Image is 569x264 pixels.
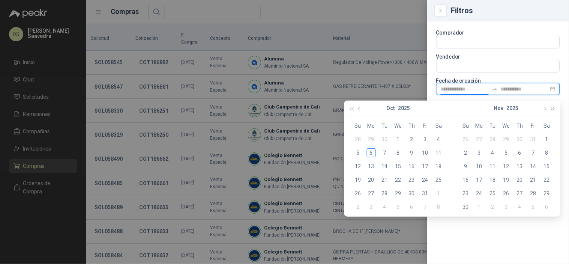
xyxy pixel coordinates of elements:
[513,119,527,133] th: Th
[473,187,486,200] td: 2025-11-24
[392,200,405,214] td: 2025-11-05
[500,160,513,173] td: 2025-11-12
[515,162,524,171] div: 13
[421,202,430,211] div: 7
[421,148,430,157] div: 10
[419,133,432,146] td: 2025-10-03
[527,133,540,146] td: 2025-10-31
[378,119,392,133] th: Tu
[434,162,443,171] div: 18
[378,160,392,173] td: 2025-10-14
[378,146,392,160] td: 2025-10-07
[367,202,376,211] div: 3
[475,135,484,144] div: 27
[380,202,389,211] div: 4
[365,160,378,173] td: 2025-10-13
[436,30,560,35] p: Comprador
[351,200,365,214] td: 2025-11-02
[405,133,419,146] td: 2025-10-02
[432,119,446,133] th: Sa
[392,160,405,173] td: 2025-10-15
[488,148,497,157] div: 4
[351,173,365,187] td: 2025-10-19
[500,146,513,160] td: 2025-11-05
[502,189,511,198] div: 26
[432,133,446,146] td: 2025-10-04
[529,189,538,198] div: 28
[492,86,498,92] span: swap-right
[407,135,416,144] div: 2
[502,175,511,184] div: 19
[475,189,484,198] div: 24
[378,133,392,146] td: 2025-09-30
[419,146,432,160] td: 2025-10-10
[432,173,446,187] td: 2025-10-25
[486,187,500,200] td: 2025-11-25
[513,173,527,187] td: 2025-11-20
[380,175,389,184] div: 21
[475,148,484,157] div: 3
[353,148,362,157] div: 5
[461,148,470,157] div: 2
[502,202,511,211] div: 3
[542,148,551,157] div: 8
[407,175,416,184] div: 23
[473,119,486,133] th: Mo
[407,202,416,211] div: 6
[351,133,365,146] td: 2025-09-28
[407,162,416,171] div: 16
[473,160,486,173] td: 2025-11-10
[380,162,389,171] div: 14
[392,187,405,200] td: 2025-10-29
[405,119,419,133] th: Th
[365,200,378,214] td: 2025-11-03
[527,119,540,133] th: Fr
[394,135,403,144] div: 1
[434,189,443,198] div: 1
[542,189,551,198] div: 29
[380,135,389,144] div: 30
[500,187,513,200] td: 2025-11-26
[502,162,511,171] div: 12
[500,200,513,214] td: 2025-12-03
[500,173,513,187] td: 2025-11-19
[421,162,430,171] div: 17
[486,173,500,187] td: 2025-11-18
[529,175,538,184] div: 21
[434,135,443,144] div: 4
[515,135,524,144] div: 30
[353,189,362,198] div: 26
[459,133,473,146] td: 2025-10-26
[475,162,484,171] div: 10
[473,146,486,160] td: 2025-11-03
[529,135,538,144] div: 31
[436,54,560,59] p: Vendedor
[540,200,554,214] td: 2025-12-06
[459,160,473,173] td: 2025-11-09
[365,146,378,160] td: 2025-10-06
[473,133,486,146] td: 2025-10-27
[515,189,524,198] div: 27
[542,162,551,171] div: 15
[365,187,378,200] td: 2025-10-27
[386,101,395,116] button: Oct
[542,175,551,184] div: 22
[436,6,445,15] button: Close
[494,101,504,116] button: Nov
[434,148,443,157] div: 11
[486,133,500,146] td: 2025-10-28
[515,202,524,211] div: 4
[367,135,376,144] div: 29
[378,200,392,214] td: 2025-11-04
[527,146,540,160] td: 2025-11-07
[459,173,473,187] td: 2025-11-16
[513,187,527,200] td: 2025-11-27
[419,119,432,133] th: Fr
[434,202,443,211] div: 8
[380,148,389,157] div: 7
[475,202,484,211] div: 1
[513,160,527,173] td: 2025-11-13
[540,133,554,146] td: 2025-11-01
[394,148,403,157] div: 8
[365,173,378,187] td: 2025-10-20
